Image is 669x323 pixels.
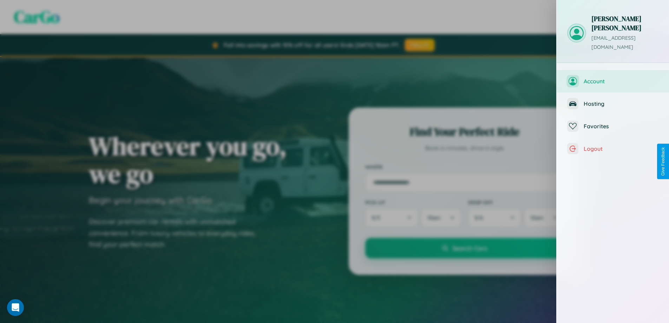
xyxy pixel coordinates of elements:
div: Open Intercom Messenger [7,299,24,316]
span: Favorites [584,123,658,130]
p: [EMAIL_ADDRESS][DOMAIN_NAME] [591,34,658,52]
button: Hosting [557,92,669,115]
div: Give Feedback [661,147,665,176]
span: Logout [584,145,658,152]
h3: [PERSON_NAME] [PERSON_NAME] [591,14,658,32]
span: Account [584,78,658,85]
button: Logout [557,137,669,160]
span: Hosting [584,100,658,107]
button: Favorites [557,115,669,137]
button: Account [557,70,669,92]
